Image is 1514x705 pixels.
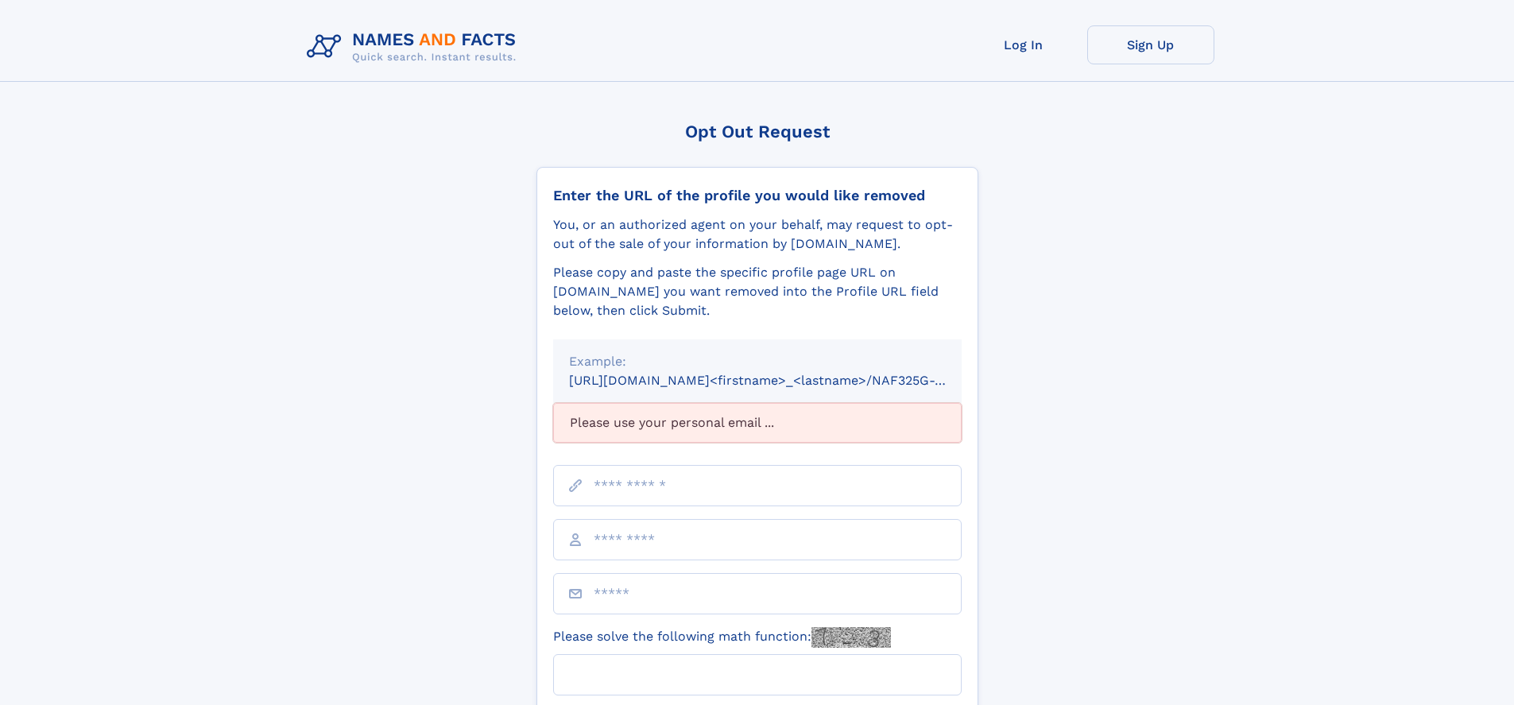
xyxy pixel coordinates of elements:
div: Enter the URL of the profile you would like removed [553,187,962,204]
div: Opt Out Request [536,122,978,141]
small: [URL][DOMAIN_NAME]<firstname>_<lastname>/NAF325G-xxxxxxxx [569,373,992,388]
label: Please solve the following math function: [553,627,891,648]
div: Please use your personal email ... [553,403,962,443]
img: Logo Names and Facts [300,25,529,68]
a: Sign Up [1087,25,1214,64]
div: Example: [569,352,946,371]
a: Log In [960,25,1087,64]
div: Please copy and paste the specific profile page URL on [DOMAIN_NAME] you want removed into the Pr... [553,263,962,320]
div: You, or an authorized agent on your behalf, may request to opt-out of the sale of your informatio... [553,215,962,254]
